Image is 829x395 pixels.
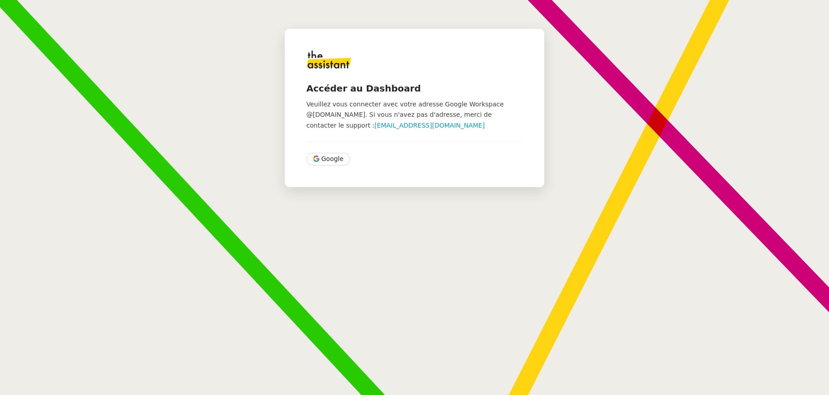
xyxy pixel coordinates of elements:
img: logo [306,51,351,69]
h4: Accéder au Dashboard [306,82,523,95]
span: Veuillez vous connecter avec votre adresse Google Workspace @[DOMAIN_NAME]. Si vous n'avez pas d'... [306,101,504,129]
a: [EMAIL_ADDRESS][DOMAIN_NAME] [374,122,485,129]
span: Google [321,154,343,164]
button: Google [306,153,350,165]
